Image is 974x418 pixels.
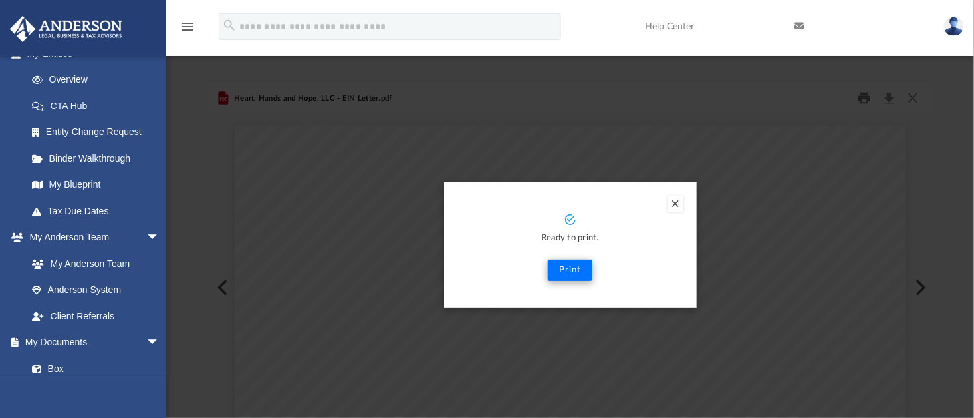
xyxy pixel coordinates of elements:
a: Anderson System [19,277,173,304]
a: Box [19,355,166,382]
a: CTA Hub [19,93,180,119]
a: Entity Change Request [19,119,180,146]
a: My Anderson Teamarrow_drop_down [9,224,173,251]
a: My Documentsarrow_drop_down [9,329,173,356]
p: Ready to print. [457,231,683,246]
a: Client Referrals [19,303,173,329]
a: My Anderson Team [19,250,166,277]
img: Anderson Advisors Platinum Portal [6,16,126,42]
img: User Pic [944,17,964,36]
span: arrow_drop_down [146,329,173,357]
a: Binder Walkthrough [19,145,180,172]
a: My Blueprint [19,172,173,198]
button: Print [548,260,592,281]
i: menu [180,19,195,35]
a: Tax Due Dates [19,198,180,224]
i: search [222,18,237,33]
a: Overview [19,67,180,93]
a: menu [180,25,195,35]
span: arrow_drop_down [146,224,173,252]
